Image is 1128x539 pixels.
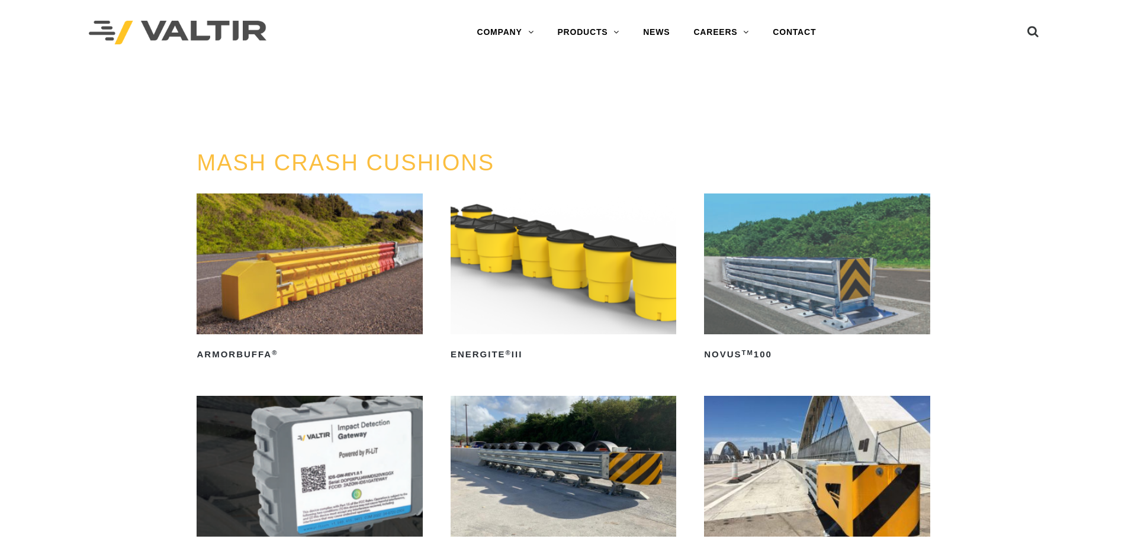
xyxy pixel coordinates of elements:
[631,21,682,44] a: NEWS
[197,150,494,175] a: MASH CRASH CUSHIONS
[197,345,422,364] h2: ArmorBuffa
[197,193,422,364] a: ArmorBuffa®
[89,21,266,45] img: Valtir
[704,193,930,364] a: NOVUSTM100
[465,21,545,44] a: COMPANY
[506,349,512,356] sup: ®
[682,21,761,44] a: CAREERS
[451,193,676,364] a: ENERGITE®III
[545,21,631,44] a: PRODUCTS
[704,345,930,364] h2: NOVUS 100
[742,349,754,356] sup: TM
[451,345,676,364] h2: ENERGITE III
[761,21,828,44] a: CONTACT
[272,349,278,356] sup: ®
